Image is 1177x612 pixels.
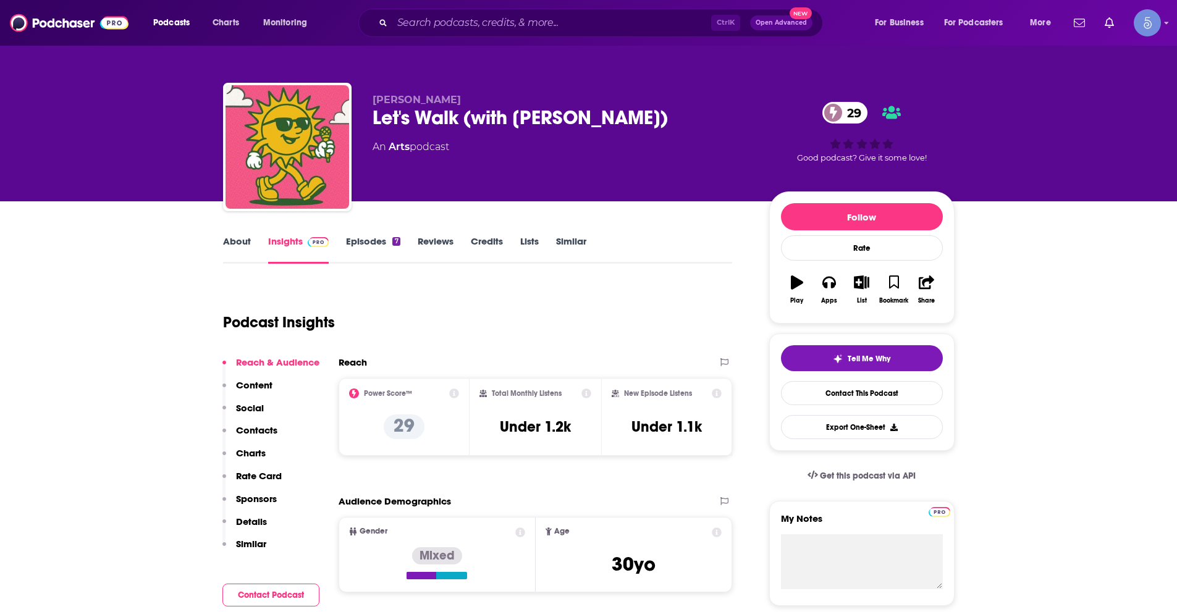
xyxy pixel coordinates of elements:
p: Sponsors [236,493,277,505]
button: Reach & Audience [222,356,319,379]
button: open menu [1021,13,1066,33]
div: Share [918,297,935,304]
button: Follow [781,203,943,230]
div: 7 [392,237,400,246]
a: Pro website [929,505,950,517]
span: New [790,7,812,19]
a: Lists [520,235,539,264]
div: Rate [781,235,943,261]
h2: New Episode Listens [624,389,692,398]
p: Rate Card [236,470,282,482]
p: Social [236,402,264,414]
button: Play [781,267,813,312]
span: Age [554,527,570,535]
a: Show notifications dropdown [1100,12,1119,33]
a: Episodes7 [346,235,400,264]
span: [PERSON_NAME] [373,94,461,106]
span: Open Advanced [756,20,807,26]
span: Logged in as Spiral5-G1 [1134,9,1161,36]
p: 29 [384,414,424,439]
button: Show profile menu [1134,9,1161,36]
h2: Power Score™ [364,389,412,398]
h2: Audience Demographics [339,495,451,507]
button: Rate Card [222,470,282,493]
span: 30 yo [612,552,656,576]
div: An podcast [373,140,449,154]
img: User Profile [1134,9,1161,36]
span: Get this podcast via API [820,471,916,481]
div: Apps [821,297,837,304]
img: tell me why sparkle [833,354,843,364]
p: Reach & Audience [236,356,319,368]
span: Monitoring [263,14,307,31]
button: Open AdvancedNew [750,15,812,30]
span: Tell Me Why [848,354,890,364]
h3: Under 1.2k [500,417,571,436]
div: List [857,297,867,304]
button: open menu [866,13,939,33]
button: open menu [145,13,206,33]
button: Sponsors [222,493,277,516]
span: For Podcasters [944,14,1003,31]
input: Search podcasts, credits, & more... [392,13,711,33]
span: 29 [835,102,867,124]
a: InsightsPodchaser Pro [268,235,329,264]
a: Credits [471,235,503,264]
button: Details [222,516,267,539]
button: open menu [255,13,323,33]
a: Charts [205,13,247,33]
span: Ctrl K [711,15,740,31]
a: Similar [556,235,586,264]
img: Podchaser Pro [308,237,329,247]
p: Contacts [236,424,277,436]
div: Play [790,297,803,304]
h2: Reach [339,356,367,368]
span: Gender [360,527,387,535]
div: Search podcasts, credits, & more... [370,9,835,37]
button: Export One-Sheet [781,415,943,439]
button: tell me why sparkleTell Me Why [781,345,943,371]
span: More [1030,14,1051,31]
button: Apps [813,267,845,312]
a: About [223,235,251,264]
button: Bookmark [878,267,910,312]
a: Arts [389,141,410,153]
button: List [845,267,877,312]
a: Contact This Podcast [781,381,943,405]
div: 29Good podcast? Give it some love! [769,94,955,170]
h2: Total Monthly Listens [492,389,562,398]
button: Contact Podcast [222,584,319,606]
img: Let's Walk (with Halli) [226,85,349,209]
a: 29 [822,102,867,124]
img: Podchaser - Follow, Share and Rate Podcasts [10,11,129,35]
button: Charts [222,447,266,470]
span: Charts [213,14,239,31]
button: Contacts [222,424,277,447]
label: My Notes [781,513,943,534]
p: Content [236,379,272,391]
div: Bookmark [879,297,908,304]
p: Details [236,516,267,527]
span: For Business [875,14,924,31]
a: Get this podcast via API [798,461,926,491]
span: Podcasts [153,14,190,31]
p: Similar [236,538,266,550]
h3: Under 1.1k [631,417,702,436]
img: Podchaser Pro [929,507,950,517]
button: Share [910,267,942,312]
div: Mixed [412,547,462,564]
button: Content [222,379,272,402]
p: Charts [236,447,266,459]
a: Reviews [418,235,454,264]
button: Social [222,402,264,425]
button: open menu [936,13,1021,33]
span: Good podcast? Give it some love! [797,153,927,162]
a: Show notifications dropdown [1069,12,1090,33]
button: Similar [222,538,266,561]
h1: Podcast Insights [223,313,335,332]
